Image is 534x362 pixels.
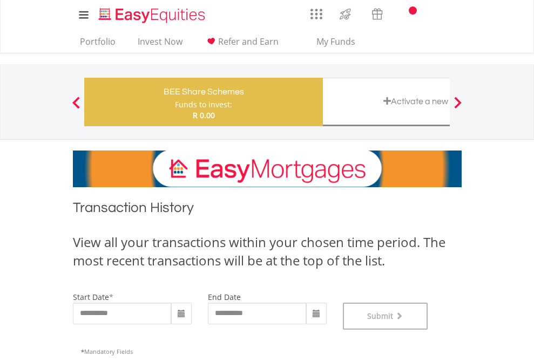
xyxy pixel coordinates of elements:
div: View all your transactions within your chosen time period. The most recent transactions will be a... [73,233,462,270]
img: EasyEquities_Logo.png [97,6,209,24]
button: Next [447,102,469,113]
img: vouchers-v2.svg [368,5,386,23]
a: FAQ's and Support [421,3,448,24]
button: Previous [65,102,87,113]
img: EasyMortage Promotion Banner [73,151,462,187]
span: My Funds [301,35,371,49]
a: My Profile [448,3,476,26]
a: AppsGrid [303,3,329,20]
h1: Transaction History [73,198,462,222]
span: Mandatory Fields [81,347,133,356]
img: thrive-v2.svg [336,5,354,23]
a: Home page [94,3,209,24]
a: Notifications [393,3,421,24]
a: Invest Now [133,36,187,53]
label: start date [73,292,109,302]
a: Portfolio [76,36,120,53]
span: Refer and Earn [218,36,279,47]
button: Submit [343,303,428,330]
a: Vouchers [361,3,393,23]
div: Funds to invest: [175,99,232,110]
div: BEE Share Schemes [91,84,316,99]
a: Refer and Earn [200,36,283,53]
span: R 0.00 [193,110,215,120]
label: end date [208,292,241,302]
img: grid-menu-icon.svg [310,8,322,20]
